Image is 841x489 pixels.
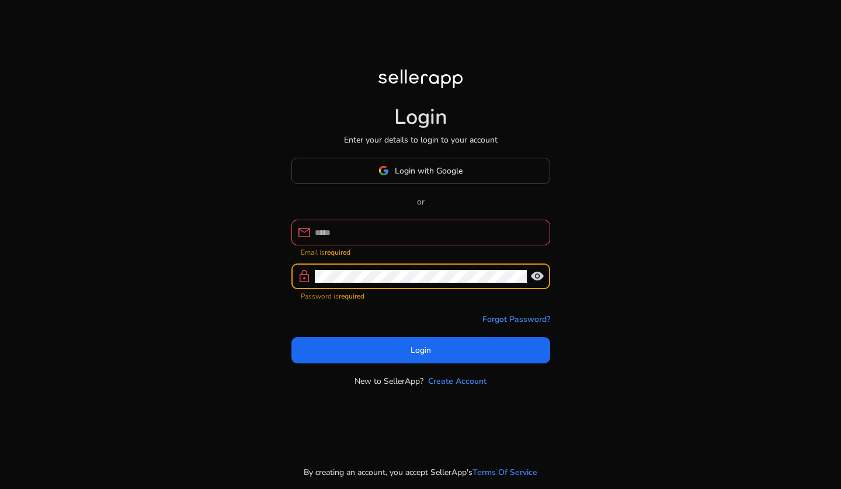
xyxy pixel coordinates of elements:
[482,313,550,325] a: Forgot Password?
[325,248,350,257] strong: required
[291,158,550,184] button: Login with Google
[530,269,544,283] span: visibility
[344,134,498,146] p: Enter your details to login to your account
[339,292,364,301] strong: required
[472,466,537,478] a: Terms Of Service
[428,375,486,387] a: Create Account
[291,196,550,208] p: or
[301,245,541,258] mat-error: Email is
[297,269,311,283] span: lock
[297,226,311,240] span: mail
[355,375,423,387] p: New to SellerApp?
[301,289,541,301] mat-error: Password is
[394,105,447,130] h1: Login
[411,344,431,356] span: Login
[395,165,463,177] span: Login with Google
[291,337,550,363] button: Login
[378,165,389,176] img: google-logo.svg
